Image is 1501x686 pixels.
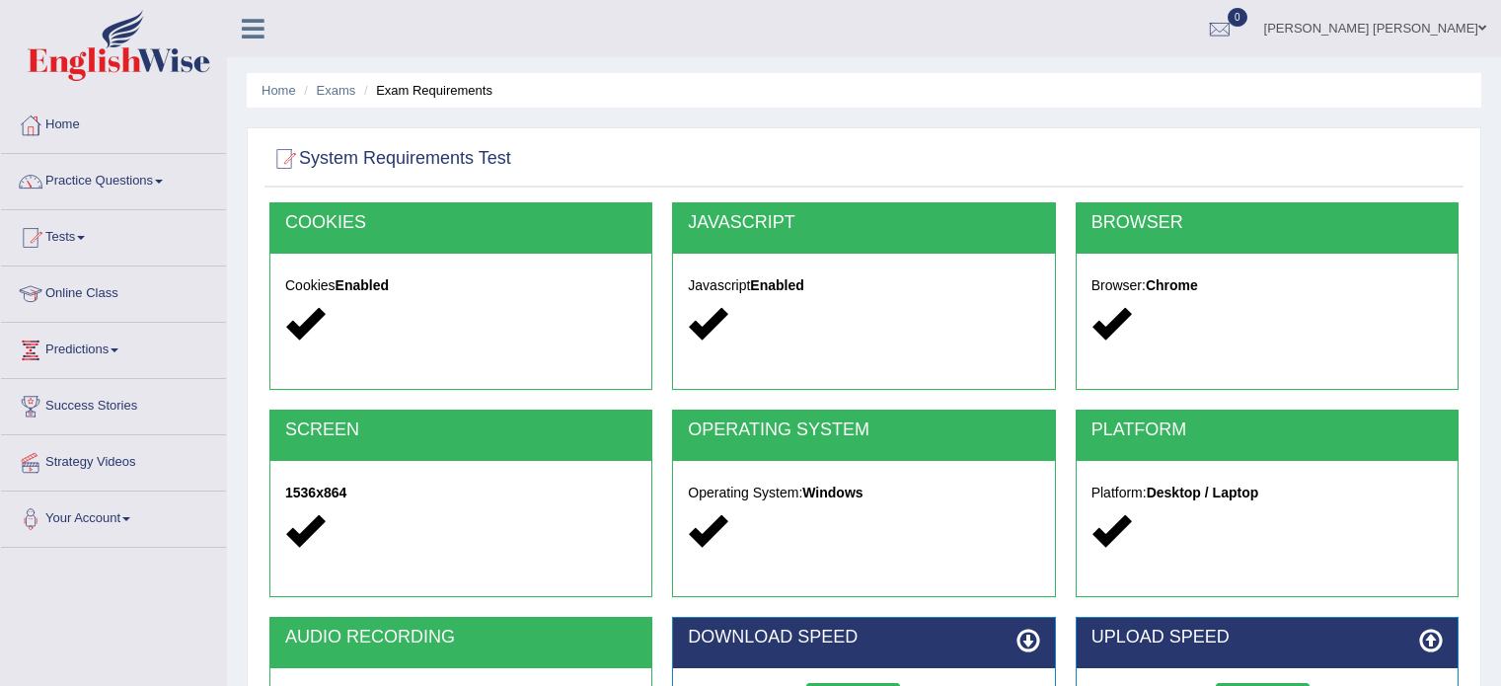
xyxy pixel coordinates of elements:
a: Home [1,98,226,147]
a: Exams [317,83,356,98]
h2: DOWNLOAD SPEED [688,628,1039,648]
h2: SCREEN [285,420,637,440]
span: 0 [1228,8,1247,27]
strong: 1536x864 [285,485,346,500]
a: Tests [1,210,226,260]
li: Exam Requirements [359,81,492,100]
a: Strategy Videos [1,435,226,485]
strong: Enabled [750,277,803,293]
h5: Javascript [688,278,1039,293]
h2: AUDIO RECORDING [285,628,637,648]
a: Home [262,83,296,98]
a: Online Class [1,267,226,316]
h5: Browser: [1091,278,1443,293]
strong: Enabled [336,277,389,293]
strong: Desktop / Laptop [1147,485,1259,500]
h2: PLATFORM [1091,420,1443,440]
h5: Platform: [1091,486,1443,500]
h2: UPLOAD SPEED [1091,628,1443,648]
h2: JAVASCRIPT [688,213,1039,233]
strong: Chrome [1146,277,1198,293]
a: Your Account [1,492,226,541]
h2: OPERATING SYSTEM [688,420,1039,440]
a: Practice Questions [1,154,226,203]
strong: Windows [802,485,863,500]
h5: Cookies [285,278,637,293]
h2: System Requirements Test [269,144,511,174]
h5: Operating System: [688,486,1039,500]
h2: COOKIES [285,213,637,233]
a: Predictions [1,323,226,372]
h2: BROWSER [1091,213,1443,233]
a: Success Stories [1,379,226,428]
